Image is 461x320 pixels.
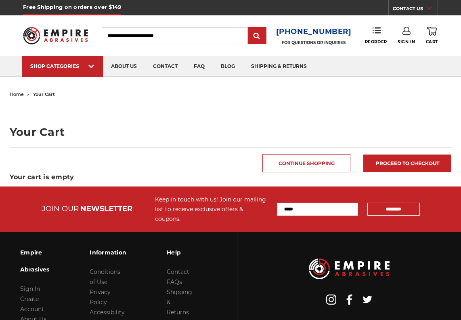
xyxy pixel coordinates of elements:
[426,39,438,45] span: Cart
[103,56,145,77] a: about us
[10,91,24,97] a: home
[90,309,125,316] a: Accessibility
[167,288,192,316] a: Shipping & Returns
[167,244,192,261] h3: Help
[20,244,49,278] h3: Empire Abrasives
[90,268,120,286] a: Conditions of Use
[20,295,44,313] a: Create Account
[262,154,350,172] a: Continue Shopping
[249,28,265,44] input: Submit
[398,39,415,45] span: Sign In
[155,195,269,224] div: Keep in touch with us! Join our mailing list to receive exclusive offers & coupons.
[276,26,352,38] a: [PHONE_NUMBER]
[42,204,79,213] span: JOIN OUR
[167,278,182,286] a: FAQs
[393,4,438,15] a: CONTACT US
[23,23,88,48] img: Empire Abrasives
[10,172,451,182] h3: Your cart is empty
[20,285,40,292] a: Sign In
[365,39,387,45] span: Reorder
[213,56,243,77] a: blog
[309,259,390,279] img: Empire Abrasives Logo Image
[33,91,55,97] span: your cart
[90,244,126,261] h3: Information
[363,155,451,172] a: Proceed to checkout
[80,204,132,213] span: NEWSLETTER
[145,56,186,77] a: contact
[186,56,213,77] a: faq
[90,288,111,306] a: Privacy Policy
[426,27,438,45] a: Cart
[30,63,95,69] div: SHOP CATEGORIES
[10,127,451,138] h1: Your Cart
[243,56,315,77] a: shipping & returns
[365,27,387,44] a: Reorder
[167,268,189,275] a: Contact
[276,40,352,45] p: FOR QUESTIONS OR INQUIRIES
